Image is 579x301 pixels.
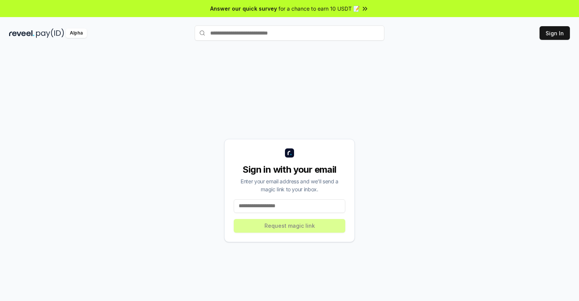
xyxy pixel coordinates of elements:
[36,28,64,38] img: pay_id
[66,28,87,38] div: Alpha
[234,164,345,176] div: Sign in with your email
[234,177,345,193] div: Enter your email address and we’ll send a magic link to your inbox.
[285,148,294,158] img: logo_small
[9,28,35,38] img: reveel_dark
[210,5,277,13] span: Answer our quick survey
[278,5,360,13] span: for a chance to earn 10 USDT 📝
[540,26,570,40] button: Sign In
